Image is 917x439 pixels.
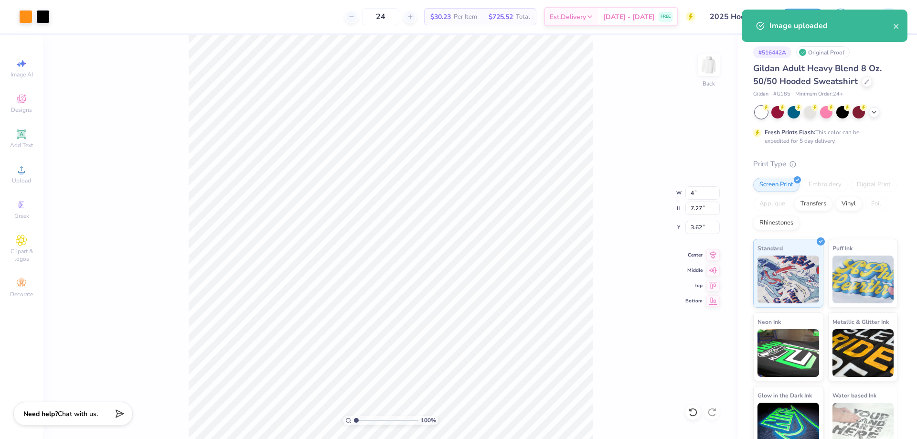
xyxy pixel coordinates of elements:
[454,12,477,22] span: Per Item
[769,20,893,32] div: Image uploaded
[802,178,848,192] div: Embroidery
[685,298,703,304] span: Bottom
[489,12,513,22] span: $725.52
[796,46,850,58] div: Original Proof
[11,71,33,78] span: Image AI
[421,416,436,425] span: 100 %
[550,12,586,22] span: Est. Delivery
[703,79,715,88] div: Back
[753,63,882,87] span: Gildan Adult Heavy Blend 8 Oz. 50/50 Hooded Sweatshirt
[794,197,832,211] div: Transfers
[14,212,29,220] span: Greek
[5,247,38,263] span: Clipart & logos
[753,197,791,211] div: Applique
[765,128,882,145] div: This color can be expedited for 5 day delivery.
[757,329,819,377] img: Neon Ink
[865,197,887,211] div: Foil
[12,177,31,184] span: Upload
[753,159,898,170] div: Print Type
[832,390,876,400] span: Water based Ink
[832,329,894,377] img: Metallic & Glitter Ink
[795,90,843,98] span: Minimum Order: 24 +
[757,243,783,253] span: Standard
[703,7,773,26] input: Untitled Design
[835,197,862,211] div: Vinyl
[362,8,399,25] input: – –
[832,256,894,303] img: Puff Ink
[757,317,781,327] span: Neon Ink
[757,256,819,303] img: Standard
[11,106,32,114] span: Designs
[10,141,33,149] span: Add Text
[603,12,655,22] span: [DATE] - [DATE]
[753,216,800,230] div: Rhinestones
[699,55,718,75] img: Back
[765,128,815,136] strong: Fresh Prints Flash:
[685,252,703,258] span: Center
[430,12,451,22] span: $30.23
[753,46,791,58] div: # 516442A
[832,243,853,253] span: Puff Ink
[893,20,900,32] button: close
[58,409,98,418] span: Chat with us.
[757,390,812,400] span: Glow in the Dark Ink
[685,267,703,274] span: Middle
[851,178,897,192] div: Digital Print
[685,282,703,289] span: Top
[753,90,768,98] span: Gildan
[516,12,530,22] span: Total
[753,178,800,192] div: Screen Print
[10,290,33,298] span: Decorate
[23,409,58,418] strong: Need help?
[832,317,889,327] span: Metallic & Glitter Ink
[661,13,671,20] span: FREE
[773,90,790,98] span: # G185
